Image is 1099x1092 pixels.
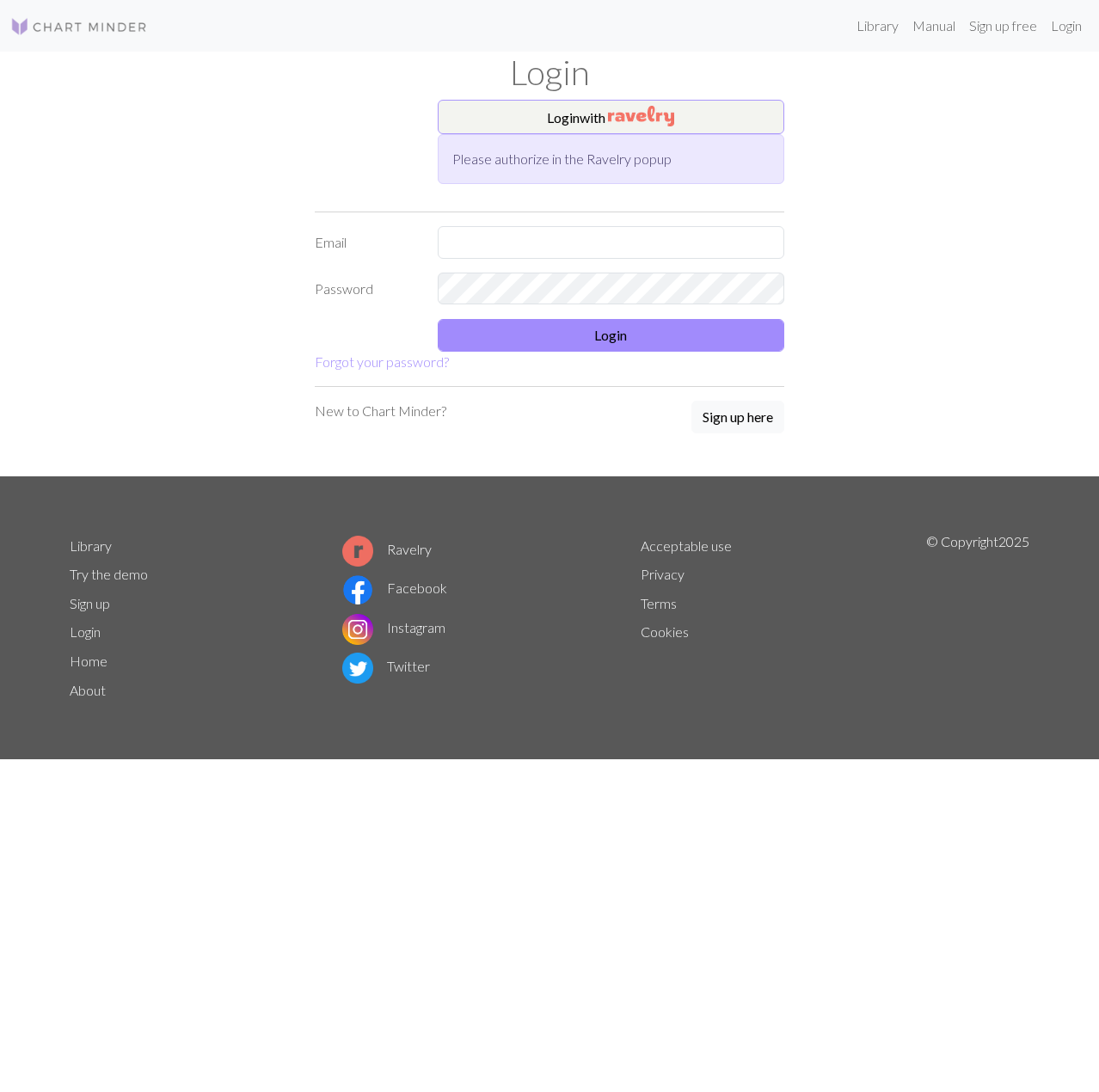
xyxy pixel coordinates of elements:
[70,653,107,669] a: Home
[641,566,685,582] a: Privacy
[342,614,373,645] img: Instagram logo
[342,536,373,567] img: Ravelry logo
[691,401,784,435] a: Sign up here
[641,623,689,640] a: Cookies
[438,100,785,134] button: Loginwith
[342,541,432,557] a: Ravelry
[342,653,373,684] img: Twitter logo
[691,401,784,433] button: Sign up here
[641,595,677,611] a: Terms
[70,537,112,554] a: Library
[906,9,962,43] a: Manual
[342,574,373,605] img: Facebook logo
[438,134,785,184] div: Please authorize in the Ravelry popup
[641,537,732,554] a: Acceptable use
[315,401,446,421] p: New to Chart Minder?
[70,566,148,582] a: Try the demo
[926,531,1029,705] p: © Copyright 2025
[304,273,427,305] label: Password
[850,9,906,43] a: Library
[304,226,427,259] label: Email
[438,319,785,352] button: Login
[342,619,445,635] a: Instagram
[59,52,1040,93] h1: Login
[342,658,430,674] a: Twitter
[342,580,447,596] a: Facebook
[70,595,110,611] a: Sign up
[962,9,1044,43] a: Sign up free
[1044,9,1089,43] a: Login
[315,353,449,370] a: Forgot your password?
[70,682,106,698] a: About
[70,623,101,640] a: Login
[10,16,148,37] img: Logo
[608,106,674,126] img: Ravelry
